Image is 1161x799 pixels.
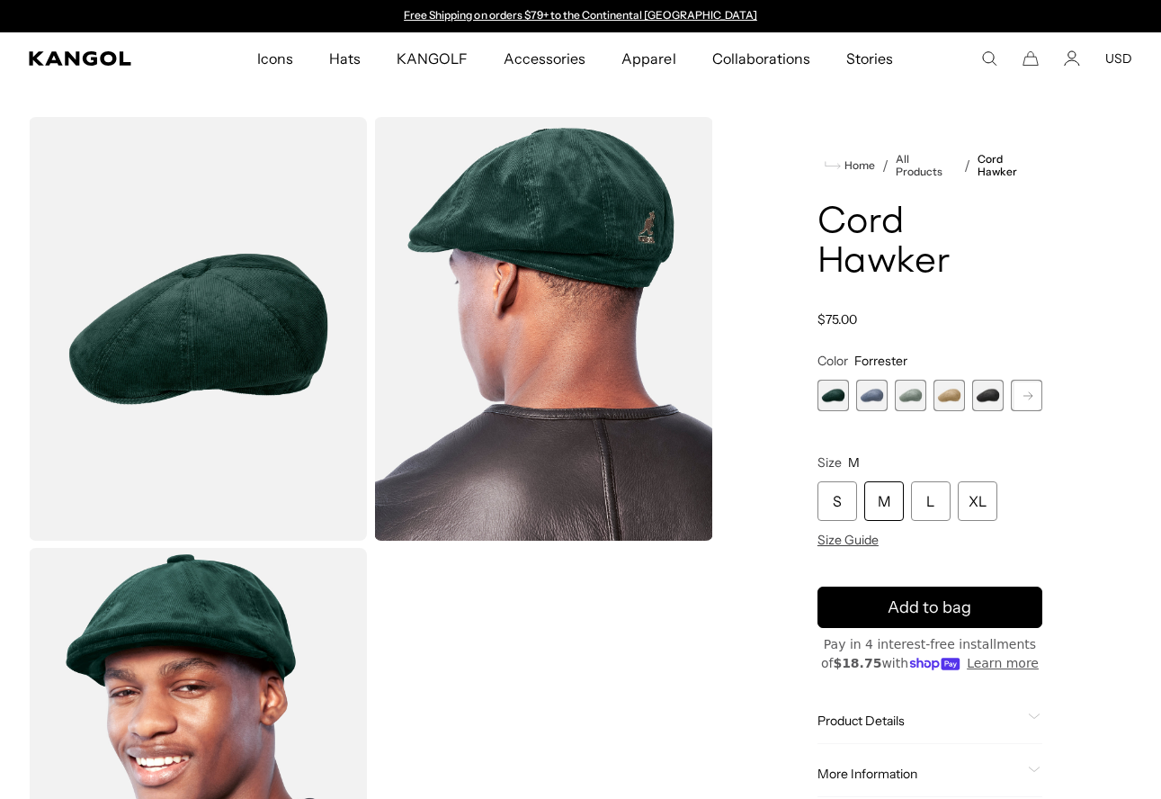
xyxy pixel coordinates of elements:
a: Account [1064,50,1080,67]
div: S [817,481,857,521]
button: Add to bag [817,587,1042,628]
span: Home [841,159,875,172]
button: USD [1105,50,1132,67]
div: 5 of 9 [972,380,1004,411]
span: Product Details [817,713,1021,729]
summary: Search here [981,50,997,67]
span: KANGOLF [397,32,468,85]
span: Apparel [621,32,675,85]
div: 4 of 9 [933,380,965,411]
div: 1 of 2 [396,9,766,23]
span: $75.00 [817,311,857,328]
div: 2 of 9 [856,380,888,411]
span: Forrester [854,353,907,369]
span: Accessories [504,32,585,85]
h1: Cord Hawker [817,203,1042,283]
div: M [864,481,904,521]
label: Forrester [817,380,849,411]
a: Free Shipping on orders $79+ to the Continental [GEOGRAPHIC_DATA] [404,8,757,22]
a: Apparel [603,32,693,85]
a: Accessories [486,32,603,85]
span: Color [817,353,848,369]
a: Kangol [29,51,169,66]
span: Size Guide [817,532,879,548]
span: Stories [846,32,893,85]
li: / [875,155,889,176]
li: / [957,155,970,176]
label: Navy [1011,380,1042,411]
span: Add to bag [888,596,971,620]
div: 6 of 9 [1011,380,1042,411]
a: All Products [896,153,957,178]
button: Cart [1023,50,1039,67]
label: Denim Blue [856,380,888,411]
span: Icons [257,32,293,85]
label: Beige [933,380,965,411]
span: Hats [329,32,361,85]
label: Sage Green [895,380,926,411]
span: More Information [817,766,1021,782]
div: Announcement [396,9,766,23]
a: Hats [311,32,379,85]
a: Cord Hawker [978,153,1042,178]
label: Black [972,380,1004,411]
a: Collaborations [694,32,828,85]
div: 3 of 9 [895,380,926,411]
slideshow-component: Announcement bar [396,9,766,23]
a: Home [825,157,875,174]
span: Collaborations [712,32,810,85]
span: Size [817,454,842,471]
div: 1 of 9 [817,380,849,411]
img: color-forrester [29,117,367,541]
div: XL [958,481,997,521]
div: L [911,481,951,521]
img: forrester [374,117,712,541]
a: KANGOLF [379,32,486,85]
a: Icons [239,32,311,85]
span: M [848,454,860,471]
nav: breadcrumbs [817,153,1042,178]
a: Stories [828,32,911,85]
